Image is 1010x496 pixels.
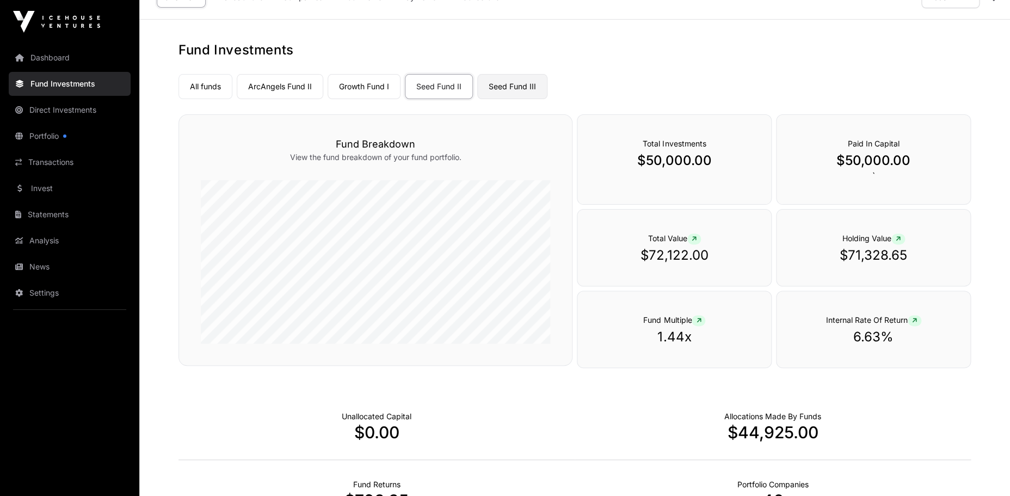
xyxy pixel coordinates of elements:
a: Analysis [9,229,131,253]
h3: Fund Breakdown [201,137,550,152]
p: $0.00 [178,422,575,442]
p: $44,925.00 [575,422,971,442]
span: Fund Multiple [643,315,705,324]
span: Holding Value [842,234,905,243]
a: Seed Fund II [405,74,473,99]
span: Total Investments [643,139,706,148]
a: Statements [9,203,131,226]
span: Total Value [648,234,701,243]
h1: Fund Investments [178,41,971,59]
img: Icehouse Ventures Logo [13,11,100,33]
a: All funds [178,74,232,99]
iframe: Chat Widget [956,444,1010,496]
p: Realised Returns from Funds [353,479,401,490]
a: Direct Investments [9,98,131,122]
p: Number of Companies Deployed Into [737,479,809,490]
p: $71,328.65 [798,247,949,264]
p: Capital Deployed Into Companies [724,411,821,422]
p: $50,000.00 [798,152,949,169]
p: 1.44x [599,328,749,346]
a: Settings [9,281,131,305]
p: $72,122.00 [599,247,749,264]
a: Portfolio [9,124,131,148]
a: Invest [9,176,131,200]
a: Seed Fund III [477,74,547,99]
a: Growth Fund I [328,74,401,99]
p: Cash not yet allocated [342,411,411,422]
a: News [9,255,131,279]
p: $50,000.00 [599,152,749,169]
a: ArcAngels Fund II [237,74,323,99]
div: ` [776,114,971,205]
a: Dashboard [9,46,131,70]
a: Transactions [9,150,131,174]
span: Paid In Capital [848,139,900,148]
p: 6.63% [798,328,949,346]
p: View the fund breakdown of your fund portfolio. [201,152,550,163]
a: Fund Investments [9,72,131,96]
span: Internal Rate Of Return [826,315,921,324]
